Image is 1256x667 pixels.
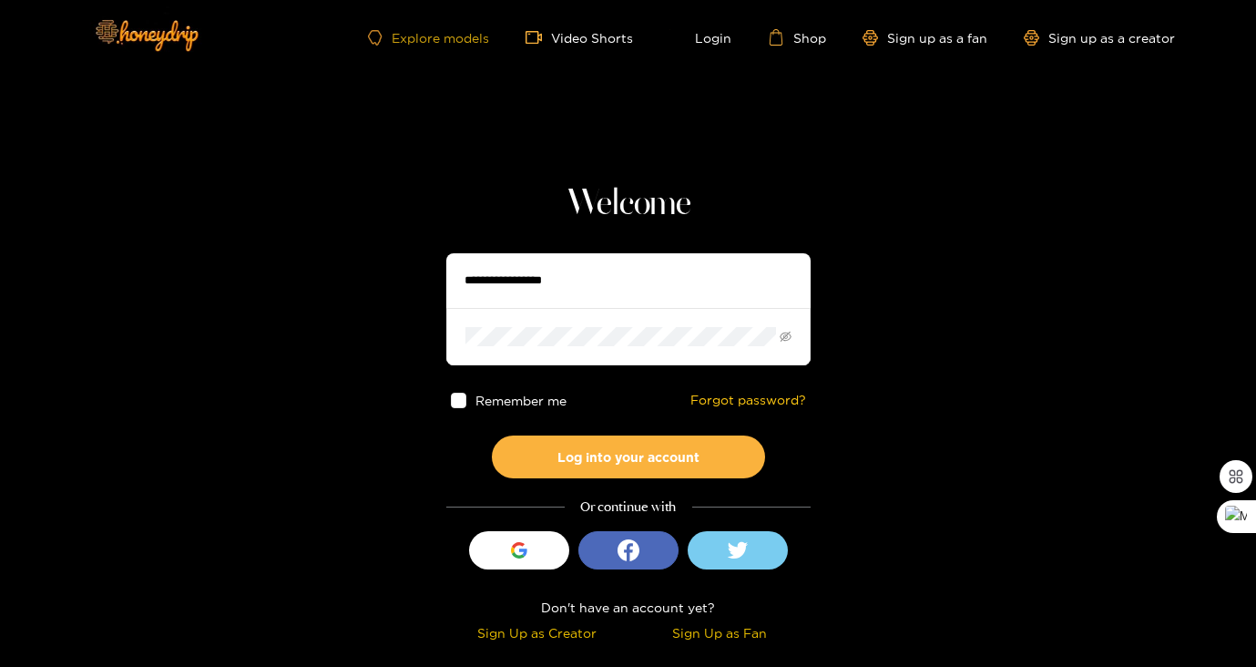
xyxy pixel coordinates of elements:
h1: Welcome [446,182,811,226]
a: Login [669,29,731,46]
span: video-camera [526,29,551,46]
a: Explore models [368,30,488,46]
a: Video Shorts [526,29,633,46]
div: Sign Up as Fan [633,622,806,643]
button: Log into your account [492,436,765,478]
span: eye-invisible [780,331,791,343]
a: Sign up as a fan [863,30,987,46]
a: Forgot password? [690,393,806,408]
a: Shop [768,29,826,46]
span: Remember me [475,394,566,407]
a: Sign up as a creator [1024,30,1175,46]
div: Sign Up as Creator [451,622,624,643]
div: Don't have an account yet? [446,597,811,618]
div: Or continue with [446,497,811,518]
